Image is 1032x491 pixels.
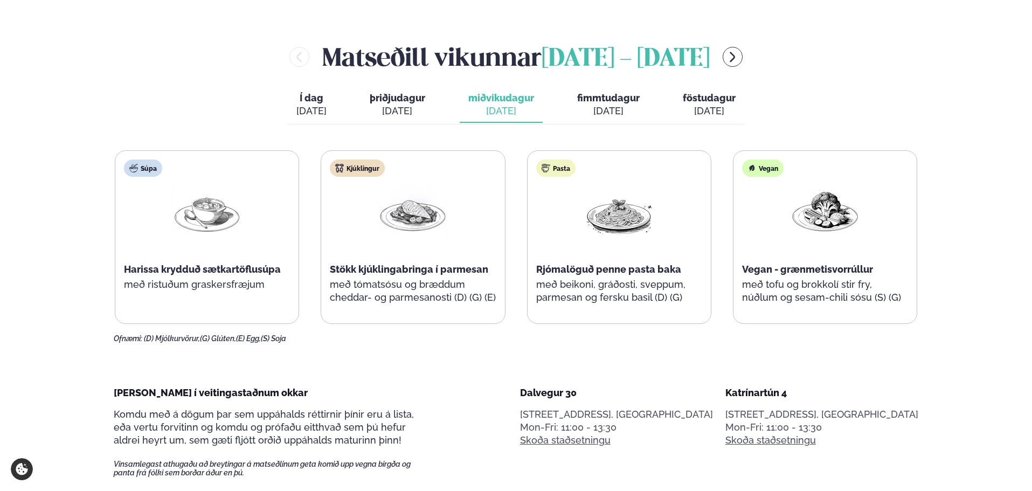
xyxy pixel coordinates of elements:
[114,409,414,446] span: Komdu með á dögum þar sem uppáhalds réttirnir þínir eru á lista, eða vertu forvitinn og komdu og ...
[114,387,308,398] span: [PERSON_NAME] í veitingastaðnum okkar
[742,278,908,304] p: með tofu og brokkolí stir fry, núðlum og sesam-chili sósu (S) (G)
[144,334,200,343] span: (D) Mjólkurvörur,
[236,334,261,343] span: (E) Egg,
[742,264,873,275] span: Vegan - grænmetisvorrúllur
[585,185,654,236] img: Spagetti.png
[520,408,713,421] p: [STREET_ADDRESS], [GEOGRAPHIC_DATA]
[200,334,236,343] span: (G) Glúten,
[460,87,543,123] button: miðvikudagur [DATE]
[536,160,576,177] div: Pasta
[725,386,918,399] div: Katrínartún 4
[468,105,534,117] div: [DATE]
[330,264,488,275] span: Stökk kjúklingabringa í parmesan
[361,87,434,123] button: þriðjudagur [DATE]
[520,386,713,399] div: Dalvegur 30
[577,105,640,117] div: [DATE]
[129,164,138,172] img: soup.svg
[723,47,743,67] button: menu-btn-right
[542,47,710,71] span: [DATE] - [DATE]
[296,105,327,117] div: [DATE]
[330,278,496,304] p: með tómatsósu og bræddum cheddar- og parmesanosti (D) (G) (E)
[124,160,162,177] div: Súpa
[725,434,816,447] a: Skoða staðsetningu
[542,164,550,172] img: pasta.svg
[725,408,918,421] p: [STREET_ADDRESS], [GEOGRAPHIC_DATA]
[335,164,344,172] img: chicken.svg
[683,105,736,117] div: [DATE]
[330,160,385,177] div: Kjúklingur
[124,278,290,291] p: með ristuðum graskersfræjum
[536,264,681,275] span: Rjómalöguð penne pasta baka
[569,87,648,123] button: fimmtudagur [DATE]
[742,160,784,177] div: Vegan
[520,421,713,434] div: Mon-Fri: 11:00 - 13:30
[288,87,335,123] button: Í dag [DATE]
[289,47,309,67] button: menu-btn-left
[747,164,756,172] img: Vegan.svg
[370,92,425,103] span: þriðjudagur
[296,92,327,105] span: Í dag
[370,105,425,117] div: [DATE]
[261,334,286,343] span: (S) Soja
[378,185,447,236] img: Chicken-breast.png
[683,92,736,103] span: föstudagur
[114,334,142,343] span: Ofnæmi:
[124,264,281,275] span: Harissa krydduð sætkartöflusúpa
[11,458,33,480] a: Cookie settings
[536,278,702,304] p: með beikoni, gráðosti, sveppum, parmesan og fersku basil (D) (G)
[322,39,710,74] h2: Matseðill vikunnar
[725,421,918,434] div: Mon-Fri: 11:00 - 13:30
[791,185,860,236] img: Vegan.png
[468,92,534,103] span: miðvikudagur
[674,87,744,123] button: föstudagur [DATE]
[577,92,640,103] span: fimmtudagur
[172,185,241,236] img: Soup.png
[520,434,611,447] a: Skoða staðsetningu
[114,460,430,477] span: Vinsamlegast athugaðu að breytingar á matseðlinum geta komið upp vegna birgða og panta frá fólki ...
